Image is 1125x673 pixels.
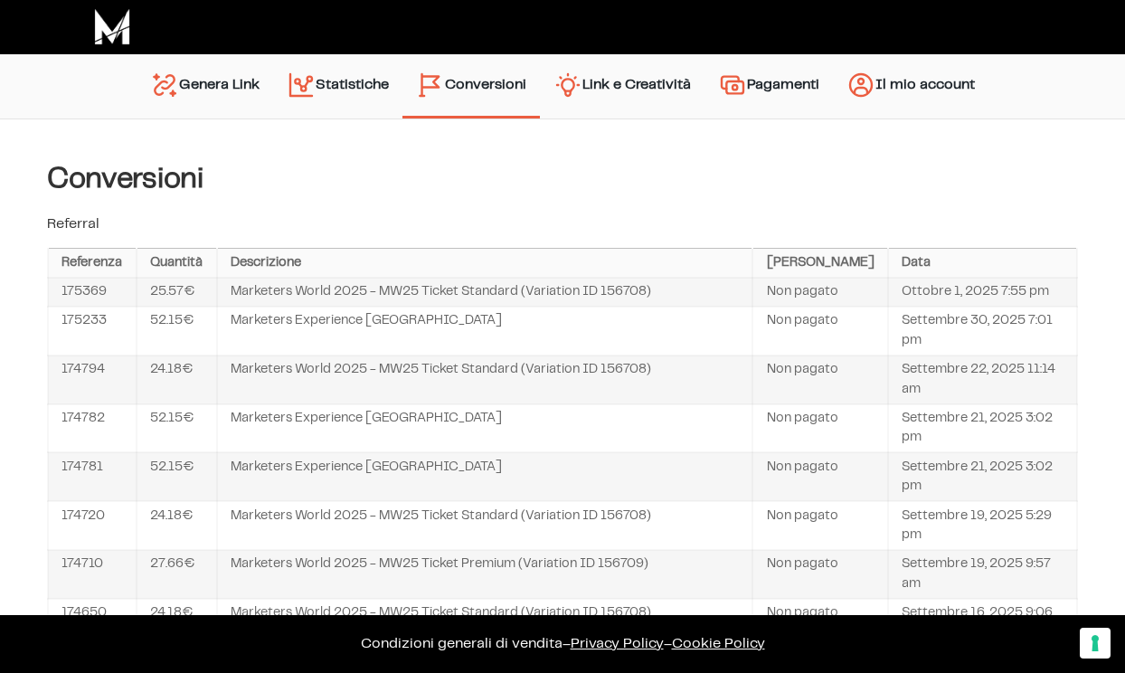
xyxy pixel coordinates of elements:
[752,404,888,453] td: Non pagato
[14,602,69,657] iframe: Customerly Messenger Launcher
[48,452,137,501] td: 174781
[888,404,1077,453] td: Settembre 21, 2025 3:02 pm
[137,278,217,307] td: 25.57€
[48,501,137,550] td: 174720
[416,71,445,100] img: conversion-2.svg
[137,404,217,453] td: 52.15€
[888,501,1077,550] td: Settembre 19, 2025 5:29 pm
[718,71,747,100] img: payments.svg
[217,550,753,599] td: Marketers World 2025 - MW25 Ticket Premium (Variation ID 156709)
[18,633,1107,655] p: – –
[846,71,875,100] img: account.svg
[48,278,137,307] td: 175369
[752,249,888,278] th: [PERSON_NAME]
[47,213,1078,235] p: Referral
[137,501,217,550] td: 24.18€
[752,307,888,355] td: Non pagato
[752,550,888,599] td: Non pagato
[137,249,217,278] th: Quantità
[217,501,753,550] td: Marketers World 2025 - MW25 Ticket Standard (Variation ID 156708)
[217,278,753,307] td: Marketers World 2025 - MW25 Ticket Standard (Variation ID 156708)
[752,452,888,501] td: Non pagato
[48,249,137,278] th: Referenza
[361,637,562,650] a: Condizioni generali di vendita
[752,278,888,307] td: Non pagato
[402,63,540,107] a: Conversioni
[217,452,753,501] td: Marketers Experience [GEOGRAPHIC_DATA]
[752,501,888,550] td: Non pagato
[217,599,753,648] td: Marketers World 2025 - MW25 Ticket Standard (Variation ID 156708)
[571,637,664,650] a: Privacy Policy
[47,163,1078,195] h4: Conversioni
[888,307,1077,355] td: Settembre 30, 2025 7:01 pm
[888,355,1077,404] td: Settembre 22, 2025 11:14 am
[273,63,402,109] a: Statistiche
[217,404,753,453] td: Marketers Experience [GEOGRAPHIC_DATA]
[137,307,217,355] td: 52.15€
[137,599,217,648] td: 24.18€
[48,599,137,648] td: 174650
[672,637,765,650] span: Cookie Policy
[48,404,137,453] td: 174782
[137,550,217,599] td: 27.66€
[287,71,316,100] img: stats.svg
[888,599,1077,648] td: Settembre 16, 2025 9:06 pm
[704,63,833,109] a: Pagamenti
[888,452,1077,501] td: Settembre 21, 2025 3:02 pm
[137,355,217,404] td: 24.18€
[137,452,217,501] td: 52.15€
[48,355,137,404] td: 174794
[553,71,582,100] img: creativity.svg
[888,550,1077,599] td: Settembre 19, 2025 9:57 am
[150,71,179,100] img: generate-link.svg
[217,249,753,278] th: Descrizione
[888,278,1077,307] td: Ottobre 1, 2025 7:55 pm
[48,550,137,599] td: 174710
[217,307,753,355] td: Marketers Experience [GEOGRAPHIC_DATA]
[1080,628,1111,659] button: Le tue preferenze relative al consenso per le tecnologie di tracciamento
[137,63,273,109] a: Genera Link
[752,599,888,648] td: Non pagato
[540,63,704,109] a: Link e Creatività
[217,355,753,404] td: Marketers World 2025 - MW25 Ticket Standard (Variation ID 156708)
[137,54,988,118] nav: Menu principale
[752,355,888,404] td: Non pagato
[833,63,988,109] a: Il mio account
[48,307,137,355] td: 175233
[888,249,1077,278] th: Data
